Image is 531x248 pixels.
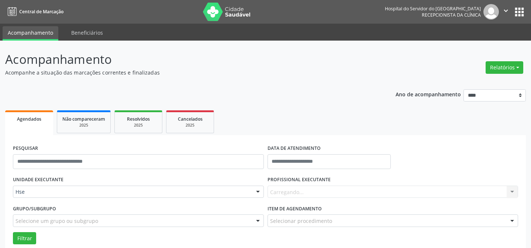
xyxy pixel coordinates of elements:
label: PESQUISAR [13,143,38,154]
span: Selecione um grupo ou subgrupo [15,217,98,225]
button:  [499,4,513,20]
div: Hospital do Servidor do [GEOGRAPHIC_DATA] [385,6,481,12]
label: PROFISSIONAL EXECUTANTE [268,174,331,186]
span: Agendados [17,116,41,122]
button: Relatórios [486,61,523,74]
div: 2025 [62,123,105,128]
img: img [483,4,499,20]
a: Acompanhamento [3,26,58,41]
label: Grupo/Subgrupo [13,203,56,214]
button: apps [513,6,526,18]
a: Beneficiários [66,26,108,39]
label: UNIDADE EXECUTANTE [13,174,63,186]
span: Central de Marcação [19,8,63,15]
div: 2025 [120,123,157,128]
button: Filtrar [13,232,36,245]
span: Não compareceram [62,116,105,122]
div: 2025 [172,123,208,128]
p: Ano de acompanhamento [396,89,461,99]
span: Hse [15,188,249,196]
span: Recepcionista da clínica [422,12,481,18]
p: Acompanhe a situação das marcações correntes e finalizadas [5,69,370,76]
span: Selecionar procedimento [270,217,332,225]
a: Central de Marcação [5,6,63,18]
span: Resolvidos [127,116,150,122]
p: Acompanhamento [5,50,370,69]
label: Item de agendamento [268,203,322,214]
label: DATA DE ATENDIMENTO [268,143,321,154]
i:  [502,7,510,15]
span: Cancelados [178,116,203,122]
